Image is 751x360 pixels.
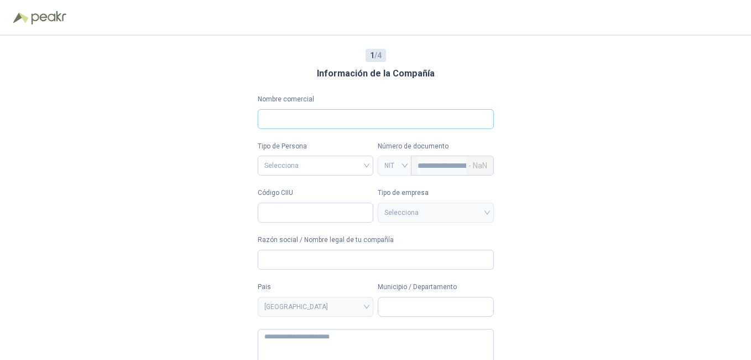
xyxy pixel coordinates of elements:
h3: Información de la Compañía [317,66,435,81]
label: Nombre comercial [258,94,494,105]
label: Razón social / Nombre legal de tu compañía [258,235,494,245]
label: Código CIIU [258,188,374,198]
b: 1 [370,51,374,60]
label: Pais [258,282,374,292]
label: Tipo de Persona [258,141,374,152]
img: Logo [13,12,29,23]
span: - NaN [468,156,487,175]
label: Tipo de empresa [378,188,494,198]
p: Número de documento [378,141,494,152]
span: / 4 [370,49,382,61]
img: Peakr [31,11,66,24]
span: NIT [384,157,405,174]
span: COLOMBIA [264,299,367,315]
label: Municipio / Departamento [378,282,494,292]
